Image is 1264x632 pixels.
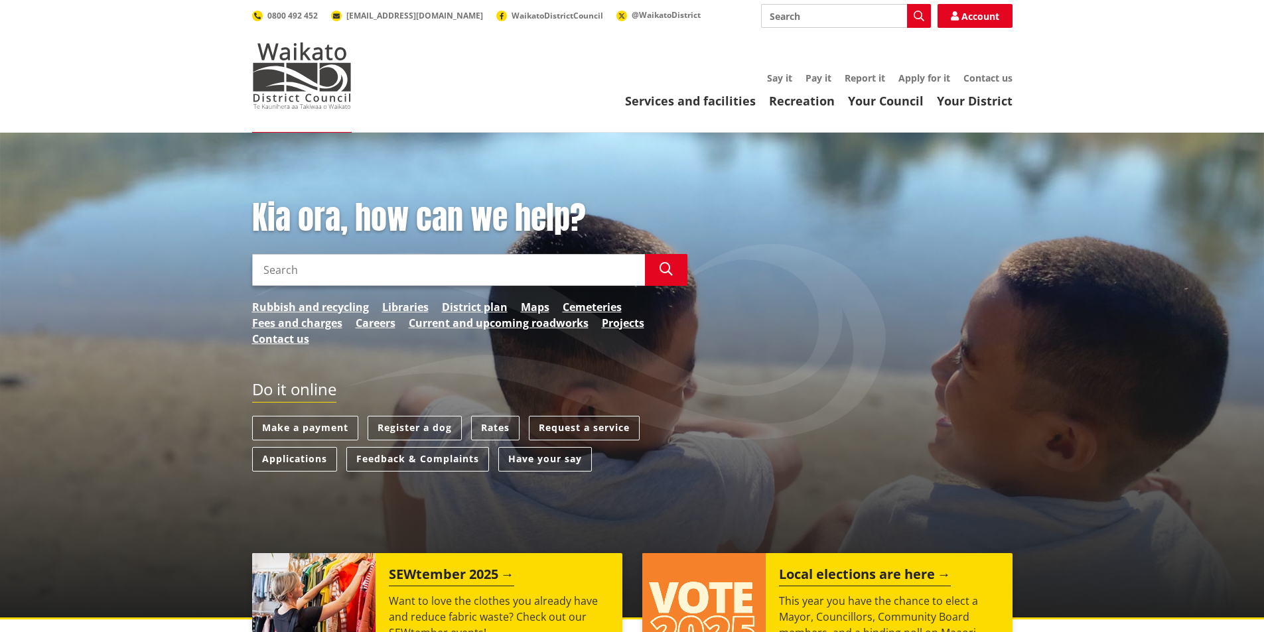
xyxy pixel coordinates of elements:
[498,447,592,472] a: Have your say
[252,416,358,440] a: Make a payment
[963,72,1013,84] a: Contact us
[616,9,701,21] a: @WaikatoDistrict
[409,315,589,331] a: Current and upcoming roadworks
[331,10,483,21] a: [EMAIL_ADDRESS][DOMAIN_NAME]
[845,72,885,84] a: Report it
[382,299,429,315] a: Libraries
[938,4,1013,28] a: Account
[769,93,835,109] a: Recreation
[563,299,622,315] a: Cemeteries
[252,331,309,347] a: Contact us
[602,315,644,331] a: Projects
[442,299,508,315] a: District plan
[346,10,483,21] span: [EMAIL_ADDRESS][DOMAIN_NAME]
[625,93,756,109] a: Services and facilities
[496,10,603,21] a: WaikatoDistrictCouncil
[512,10,603,21] span: WaikatoDistrictCouncil
[252,199,687,237] h1: Kia ora, how can we help?
[252,315,342,331] a: Fees and charges
[356,315,395,331] a: Careers
[252,447,337,472] a: Applications
[252,380,336,403] h2: Do it online
[937,93,1013,109] a: Your District
[471,416,520,440] a: Rates
[267,10,318,21] span: 0800 492 452
[521,299,549,315] a: Maps
[389,566,514,586] h2: SEWtember 2025
[767,72,792,84] a: Say it
[898,72,950,84] a: Apply for it
[252,254,645,286] input: Search input
[252,42,352,109] img: Waikato District Council - Te Kaunihera aa Takiwaa o Waikato
[368,416,462,440] a: Register a dog
[252,299,369,315] a: Rubbish and recycling
[779,566,951,586] h2: Local elections are here
[848,93,924,109] a: Your Council
[346,447,489,472] a: Feedback & Complaints
[252,10,318,21] a: 0800 492 452
[806,72,831,84] a: Pay it
[529,416,640,440] a: Request a service
[761,4,931,28] input: Search input
[632,9,701,21] span: @WaikatoDistrict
